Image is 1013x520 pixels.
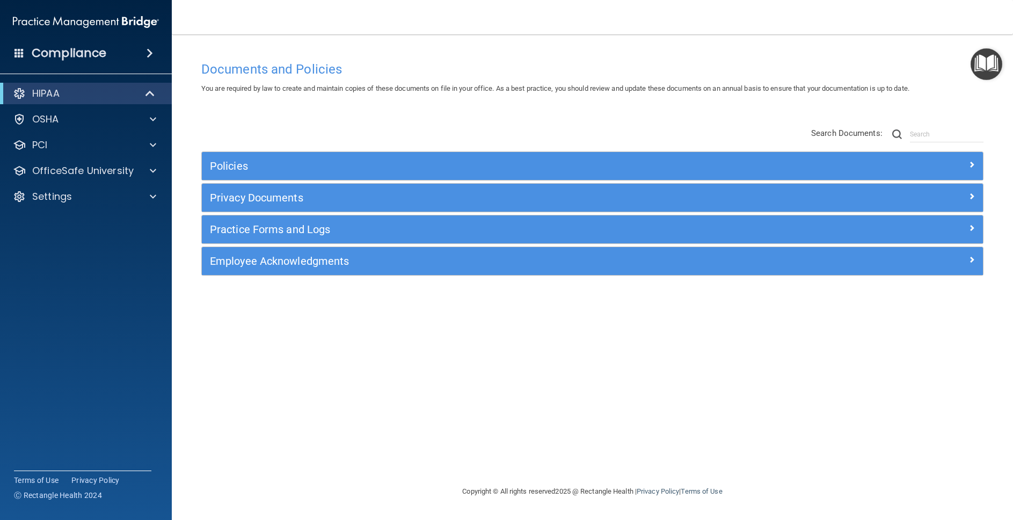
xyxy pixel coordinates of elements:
div: Copyright © All rights reserved 2025 @ Rectangle Health | | [397,474,789,509]
h5: Policies [210,160,779,172]
h4: Compliance [32,46,106,61]
span: Search Documents: [811,128,883,138]
img: ic-search.3b580494.png [892,129,902,139]
a: Policies [210,157,975,175]
span: You are required by law to create and maintain copies of these documents on file in your office. ... [201,84,909,92]
h5: Practice Forms and Logs [210,223,779,235]
h4: Documents and Policies [201,62,983,76]
a: Employee Acknowledgments [210,252,975,270]
a: Privacy Policy [71,475,120,486]
a: PCI [13,139,156,151]
p: OfficeSafe University [32,164,134,177]
h5: Privacy Documents [210,192,779,204]
button: Open Resource Center [971,48,1002,80]
a: Terms of Use [14,475,59,486]
span: Ⓒ Rectangle Health 2024 [14,490,102,501]
p: PCI [32,139,47,151]
a: OSHA [13,113,156,126]
p: Settings [32,190,72,203]
a: HIPAA [13,87,156,100]
a: Practice Forms and Logs [210,221,975,238]
p: HIPAA [32,87,60,100]
h5: Employee Acknowledgments [210,255,779,267]
input: Search [910,126,983,142]
a: Settings [13,190,156,203]
a: OfficeSafe University [13,164,156,177]
a: Terms of Use [681,487,722,495]
p: OSHA [32,113,59,126]
a: Privacy Policy [637,487,679,495]
a: Privacy Documents [210,189,975,206]
img: PMB logo [13,11,159,33]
